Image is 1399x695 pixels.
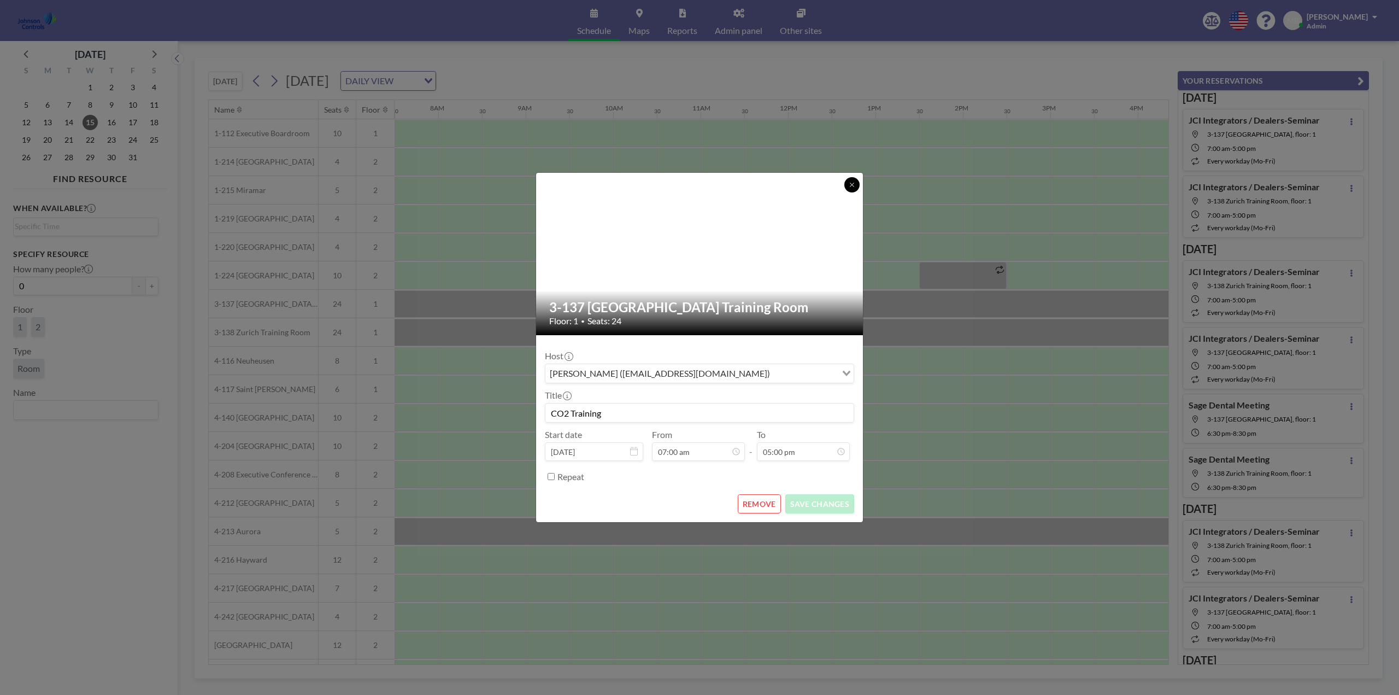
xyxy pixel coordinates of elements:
div: Search for option [545,364,854,383]
input: Search for option [773,366,836,381]
h2: 3-137 [GEOGRAPHIC_DATA] Training Room [549,299,851,316]
label: To [757,429,766,440]
button: REMOVE [738,494,781,513]
label: Title [545,390,571,401]
label: From [652,429,672,440]
span: - [749,433,753,457]
input: (No title) [545,404,854,422]
span: [PERSON_NAME] ([EMAIL_ADDRESS][DOMAIN_NAME]) [548,366,772,381]
span: Floor: 1 [549,316,578,326]
span: • [581,317,585,325]
label: Start date [545,429,582,440]
button: SAVE CHANGES [785,494,854,513]
label: Repeat [557,471,584,482]
label: Host [545,351,572,361]
span: Seats: 24 [587,316,621,326]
